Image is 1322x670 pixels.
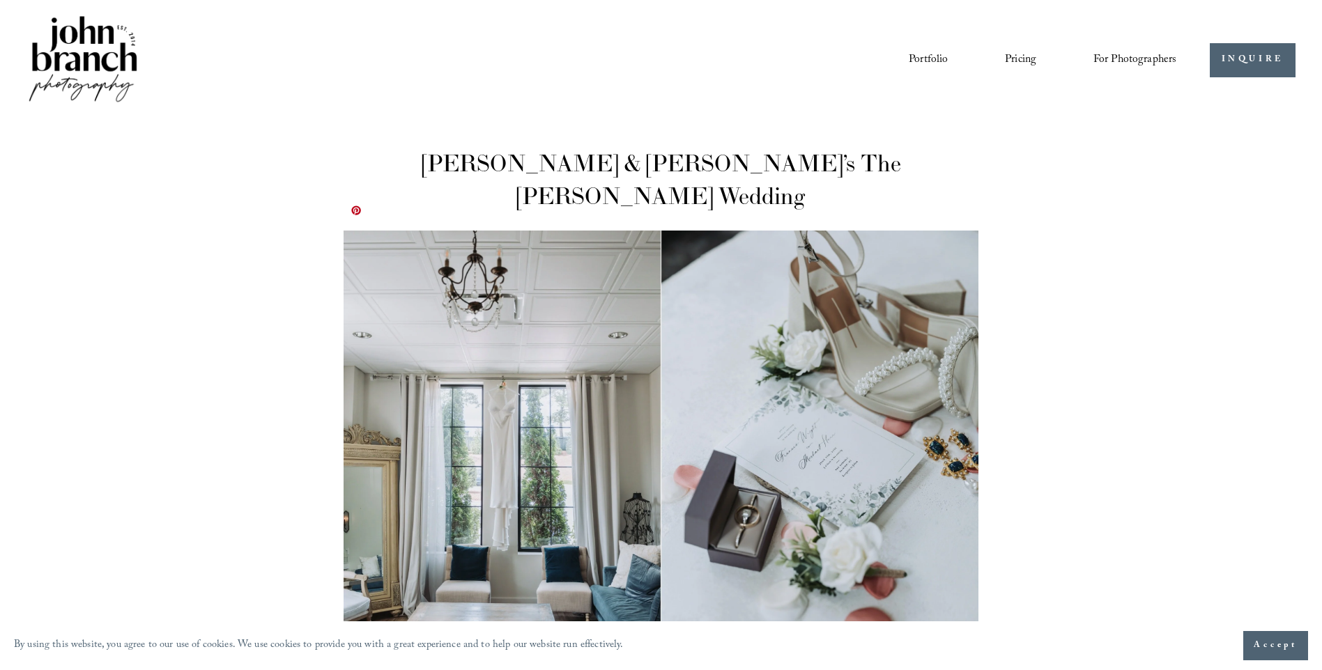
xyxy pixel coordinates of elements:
button: Accept [1243,631,1308,660]
a: Pin it! [351,205,362,216]
a: Portfolio [909,48,948,72]
a: Pricing [1005,48,1036,72]
span: For Photographers [1093,49,1177,71]
img: 001_maxwellraleighwedding-(2 of 141)_maxwellraleighwedding-(1 of 141)_Wedding dress hanging in Th... [344,231,978,653]
img: John Branch IV Photography [26,13,139,107]
span: Accept [1254,639,1298,653]
p: By using this website, you agree to our use of cookies. We use cookies to provide you with a grea... [14,636,624,656]
h1: [PERSON_NAME] & [PERSON_NAME]’s The [PERSON_NAME] Wedding [344,147,978,212]
a: INQUIRE [1210,43,1296,77]
a: folder dropdown [1093,48,1177,72]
